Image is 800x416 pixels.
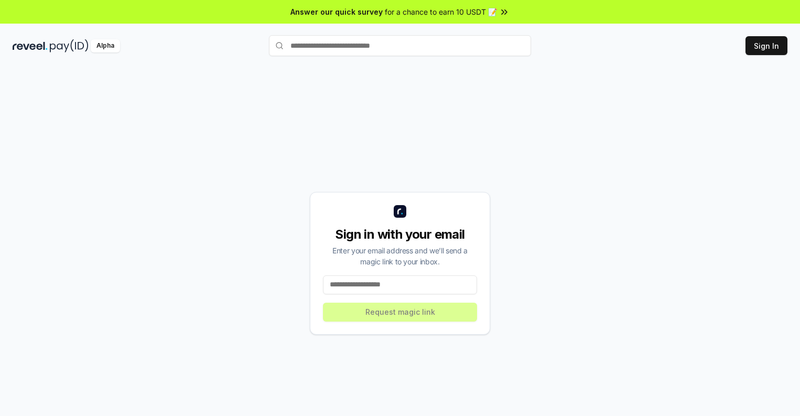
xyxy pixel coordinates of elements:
[91,39,120,52] div: Alpha
[13,39,48,52] img: reveel_dark
[290,6,383,17] span: Answer our quick survey
[323,245,477,267] div: Enter your email address and we’ll send a magic link to your inbox.
[385,6,497,17] span: for a chance to earn 10 USDT 📝
[50,39,89,52] img: pay_id
[323,226,477,243] div: Sign in with your email
[394,205,406,218] img: logo_small
[745,36,787,55] button: Sign In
